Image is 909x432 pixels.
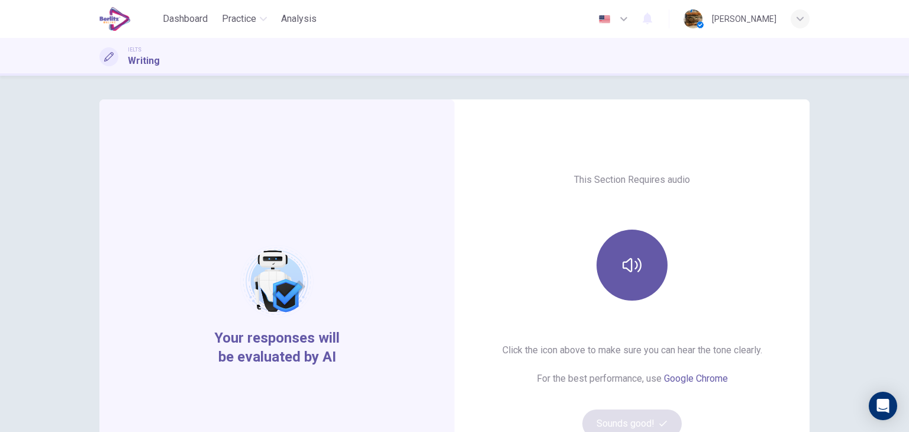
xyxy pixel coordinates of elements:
button: Dashboard [158,8,212,30]
div: Open Intercom Messenger [869,392,897,420]
span: Your responses will be evaluated by AI [205,328,349,366]
a: EduSynch logo [99,7,158,31]
div: [PERSON_NAME] [712,12,776,26]
img: robot icon [239,244,314,319]
h1: Writing [128,54,160,68]
button: Analysis [276,8,321,30]
img: en [597,15,612,24]
button: Practice [217,8,272,30]
h6: Click the icon above to make sure you can hear the tone clearly. [502,343,762,357]
span: IELTS [128,46,141,54]
img: Profile picture [684,9,702,28]
img: EduSynch logo [99,7,131,31]
a: Google Chrome [664,373,728,384]
span: Dashboard [163,12,208,26]
h6: For the best performance, use [537,372,728,386]
h6: This Section Requires audio [574,173,690,187]
span: Analysis [281,12,317,26]
span: Practice [222,12,256,26]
